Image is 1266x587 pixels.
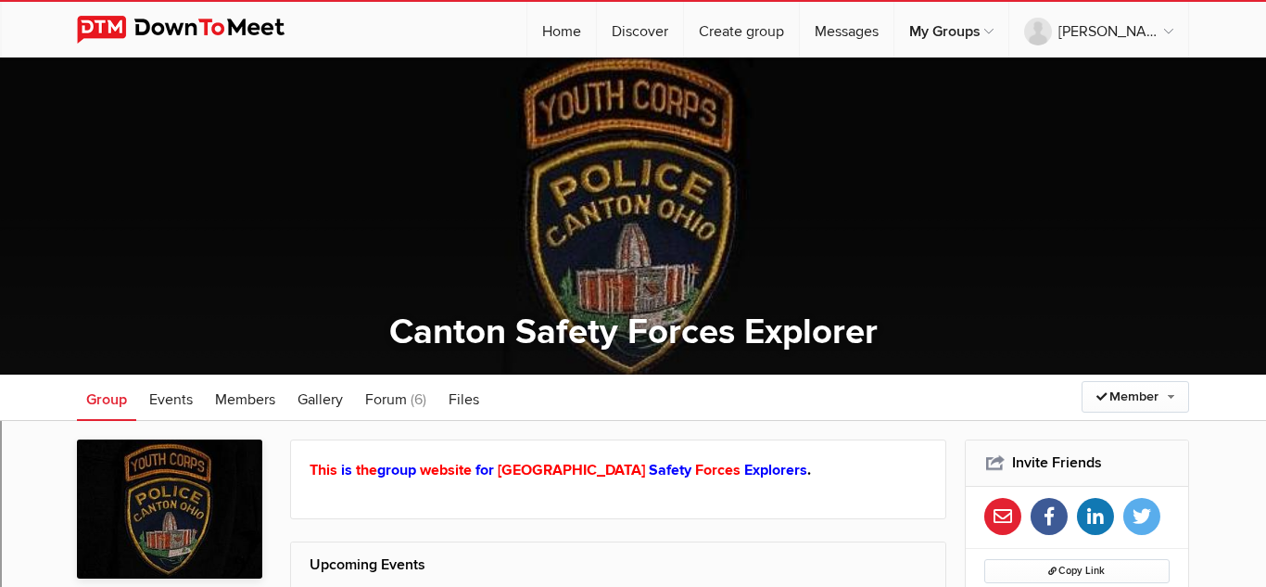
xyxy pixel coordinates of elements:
a: Group [77,375,136,421]
strong: . [310,461,811,479]
a: Messages [800,2,893,57]
h2: Upcoming Events [310,542,927,587]
span: for [475,461,494,479]
span: website [420,461,472,479]
a: [PERSON_NAME] [1009,2,1188,57]
a: Discover [597,2,683,57]
span: [GEOGRAPHIC_DATA] [498,461,645,479]
span: Members [215,390,275,409]
img: DownToMeet [77,16,313,44]
span: Events [149,390,193,409]
span: Gallery [298,390,343,409]
span: is [341,461,352,479]
button: Copy Link [984,559,1171,583]
span: This [310,461,337,479]
span: group [377,461,416,479]
span: Files [449,390,479,409]
a: Events [140,375,202,421]
a: Files [439,375,488,421]
span: Group [86,390,127,409]
h2: Invite Friends [984,440,1171,485]
span: Copy Link [1048,565,1105,577]
span: Explorers [744,461,807,479]
span: the [356,461,377,479]
span: Safety [649,461,691,479]
a: Forum (6) [356,375,436,421]
a: Home [527,2,596,57]
a: Create group [684,2,799,57]
a: My Groups [894,2,1008,57]
a: Gallery [288,375,352,421]
span: (6) [411,390,426,409]
a: Member [1082,381,1189,413]
a: Members [206,375,285,421]
span: Forces [695,461,741,479]
span: Forum [365,390,407,409]
img: Canton Safety Forces Explorer [77,440,262,579]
